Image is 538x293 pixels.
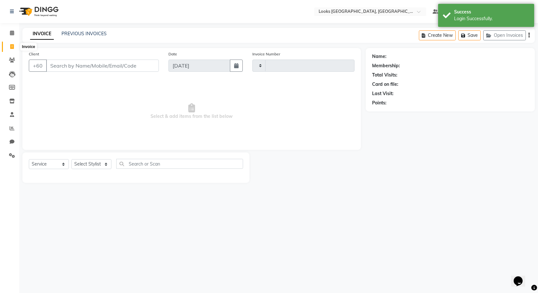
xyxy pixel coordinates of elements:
button: Save [458,30,481,40]
div: Membership: [372,62,400,69]
div: Last Visit: [372,90,394,97]
span: Select & add items from the list below [29,79,355,143]
div: Name: [372,53,387,60]
label: Invoice Number [252,51,280,57]
label: Client [29,51,39,57]
button: Create New [419,30,456,40]
div: Total Visits: [372,72,397,78]
a: INVOICE [30,28,54,40]
button: Open Invoices [483,30,526,40]
div: Points: [372,100,387,106]
a: PREVIOUS INVOICES [61,31,107,37]
input: Search by Name/Mobile/Email/Code [46,60,159,72]
iframe: chat widget [511,267,532,287]
input: Search or Scan [116,159,243,169]
div: Card on file: [372,81,398,88]
img: logo [16,3,60,20]
div: Success [454,9,529,15]
div: Invoice [20,43,37,51]
label: Date [168,51,177,57]
div: Login Successfully. [454,15,529,22]
button: +60 [29,60,47,72]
